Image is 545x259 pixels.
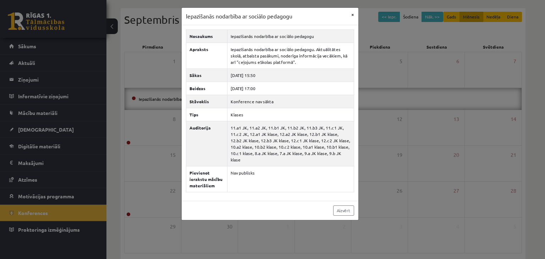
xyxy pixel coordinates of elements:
td: [DATE] 17:00 [227,82,354,95]
td: Konference nav sākta [227,95,354,108]
td: 11.a1 JK, 11.a2 JK, 11.b1 JK, 11.b2 JK, 11.b3 JK, 11.c1 JK, 11.c2 JK, 12.a1 JK klase, 12.a2 JK kl... [227,121,354,166]
td: Klases [227,108,354,121]
th: Auditorija [186,121,227,166]
td: [DATE] 15:50 [227,68,354,82]
th: Sākas [186,68,227,82]
th: Apraksts [186,43,227,68]
th: Nosaukums [186,29,227,43]
th: Stāvoklis [186,95,227,108]
th: Tips [186,108,227,121]
button: × [347,8,358,21]
h3: Iepazīšanās nodarbība ar sociālo pedagogu [186,12,292,21]
td: Nav publisks [227,166,354,192]
td: Iepazīšanās nodarbība ar sociālo pedagogu. Aktuālitātes skolā, atbalsta pasākumi, noderīga inform... [227,43,354,68]
td: Iepazīšanās nodarbība ar sociālo pedagogu [227,29,354,43]
th: Pievienot ierakstu mācību materiāliem [186,166,227,192]
th: Beidzas [186,82,227,95]
a: Aizvērt [333,205,354,216]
